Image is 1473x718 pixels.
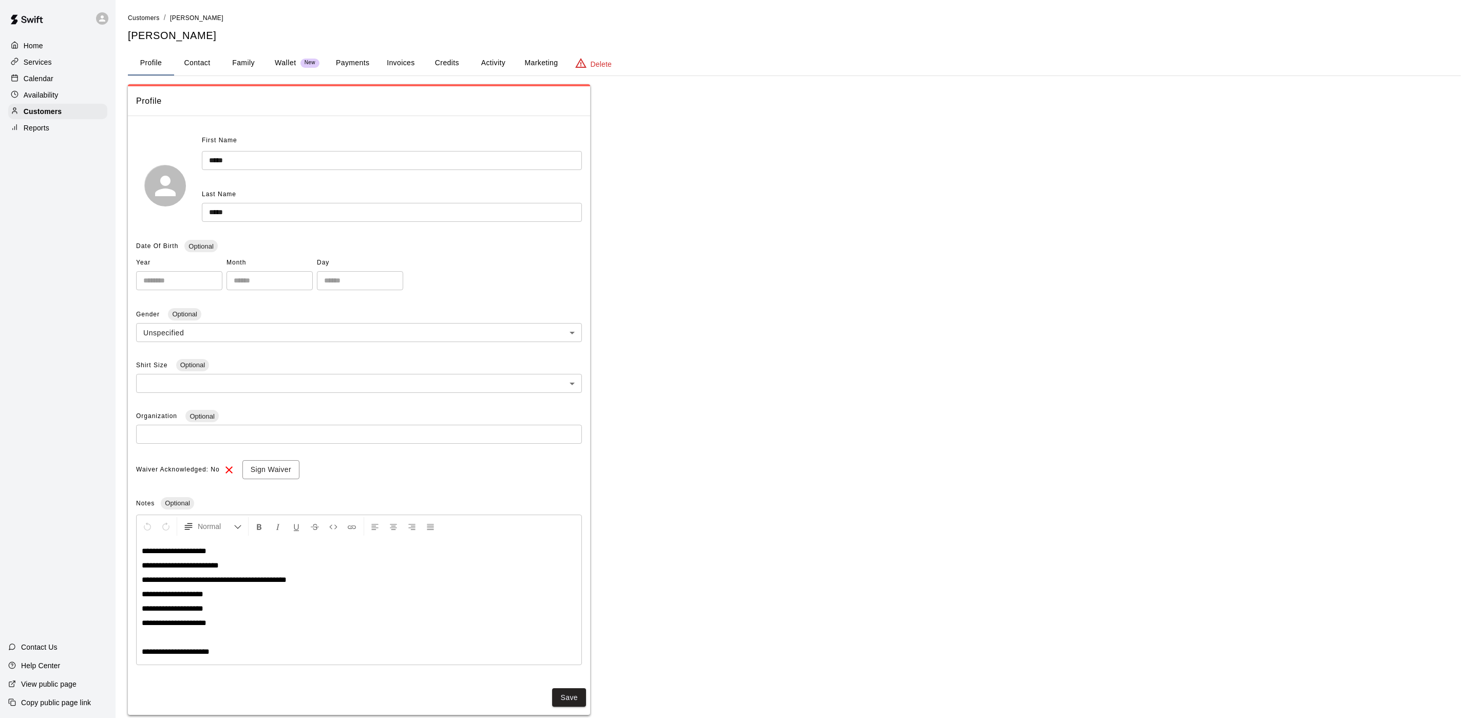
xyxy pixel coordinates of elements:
li: / [164,12,166,23]
span: Last Name [202,191,236,198]
p: Wallet [275,58,296,68]
p: Reports [24,123,49,133]
button: Insert Code [325,517,342,536]
span: [PERSON_NAME] [170,14,223,22]
button: Family [220,51,267,75]
button: Contact [174,51,220,75]
p: Services [24,57,52,67]
button: Save [552,688,586,707]
button: Credits [424,51,470,75]
p: Home [24,41,43,51]
button: Format Italics [269,517,287,536]
button: Formatting Options [179,517,246,536]
span: Optional [168,310,201,318]
button: Activity [470,51,516,75]
span: First Name [202,133,237,149]
span: Waiver Acknowledged: No [136,462,220,478]
h5: [PERSON_NAME] [128,29,1461,43]
a: Calendar [8,71,107,86]
div: Unspecified [136,323,582,342]
button: Invoices [377,51,424,75]
button: Format Strikethrough [306,517,324,536]
p: Calendar [24,73,53,84]
button: Right Align [403,517,421,536]
span: Date Of Birth [136,242,178,250]
button: Sign Waiver [242,460,299,479]
button: Format Underline [288,517,305,536]
p: Availability [24,90,59,100]
button: Insert Link [343,517,361,536]
button: Center Align [385,517,402,536]
span: Customers [128,14,160,22]
span: Day [317,255,403,271]
span: Year [136,255,222,271]
span: Optional [185,412,218,420]
a: Home [8,38,107,53]
span: Notes [136,500,155,507]
button: Undo [139,517,156,536]
span: Gender [136,311,162,318]
span: Optional [184,242,217,250]
p: Contact Us [21,642,58,652]
button: Profile [128,51,174,75]
span: New [300,60,319,66]
a: Customers [8,104,107,119]
a: Customers [128,13,160,22]
span: Month [226,255,313,271]
button: Format Bold [251,517,268,536]
button: Payments [328,51,377,75]
button: Redo [157,517,175,536]
p: Copy public page link [21,697,91,708]
button: Justify Align [422,517,439,536]
button: Left Align [366,517,384,536]
a: Reports [8,120,107,136]
span: Organization [136,412,179,420]
p: Help Center [21,660,60,671]
a: Services [8,54,107,70]
button: Marketing [516,51,566,75]
span: Normal [198,521,234,532]
span: Optional [161,499,194,507]
span: Shirt Size [136,362,170,369]
a: Availability [8,87,107,103]
p: View public page [21,679,77,689]
nav: breadcrumb [128,12,1461,24]
span: Profile [136,95,582,108]
span: Optional [176,361,209,369]
p: Customers [24,106,62,117]
p: Delete [591,59,612,69]
div: basic tabs example [128,51,1461,75]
